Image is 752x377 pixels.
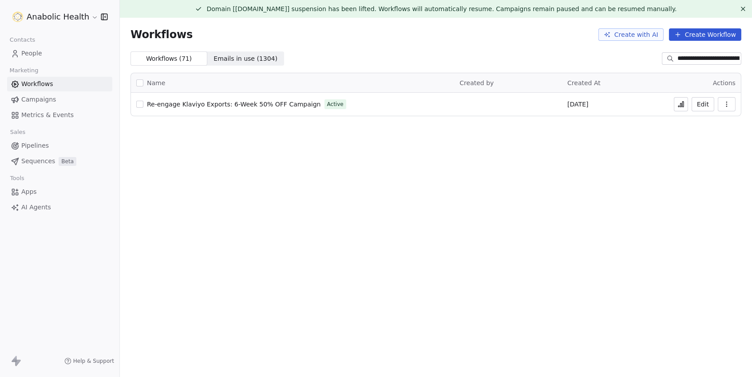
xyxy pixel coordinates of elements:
span: Re-engage Klaviyo Exports: 6-Week 50% OFF Campaign [147,101,321,108]
span: Pipelines [21,141,49,150]
a: People [7,46,112,61]
span: Metrics & Events [21,110,74,120]
a: Metrics & Events [7,108,112,122]
a: Workflows [7,77,112,91]
span: Campaigns [21,95,56,104]
span: [DATE] [567,100,588,109]
span: Created by [459,79,494,86]
a: Help & Support [64,357,114,365]
span: Domain [[DOMAIN_NAME]] suspension has been lifted. Workflows will automatically resume. Campaigns... [206,5,677,12]
img: Anabolic-Health-Icon-192.png [12,12,23,22]
a: SequencesBeta [7,154,112,169]
button: Create Workflow [669,28,741,41]
span: Created At [567,79,601,86]
button: Edit [692,97,714,111]
span: Beta [59,157,76,166]
span: Workflows [131,28,193,41]
span: Contacts [6,33,39,47]
a: Pipelines [7,138,112,153]
button: Create with AI [598,28,664,41]
span: Emails in use ( 1304 ) [214,54,277,63]
span: Name [147,79,165,88]
span: Help & Support [73,357,114,365]
a: Campaigns [7,92,112,107]
button: Anabolic Health [11,9,95,24]
a: Re-engage Klaviyo Exports: 6-Week 50% OFF Campaign [147,100,321,109]
span: Sales [6,126,29,139]
span: Tools [6,172,28,185]
a: AI Agents [7,200,112,215]
span: AI Agents [21,203,51,212]
span: Actions [713,79,736,86]
span: Active [327,100,344,108]
span: Workflows [21,79,53,89]
span: Anabolic Health [27,11,89,23]
a: Apps [7,185,112,199]
span: Marketing [6,64,42,77]
span: Sequences [21,157,55,166]
span: Apps [21,187,37,196]
span: People [21,49,42,58]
